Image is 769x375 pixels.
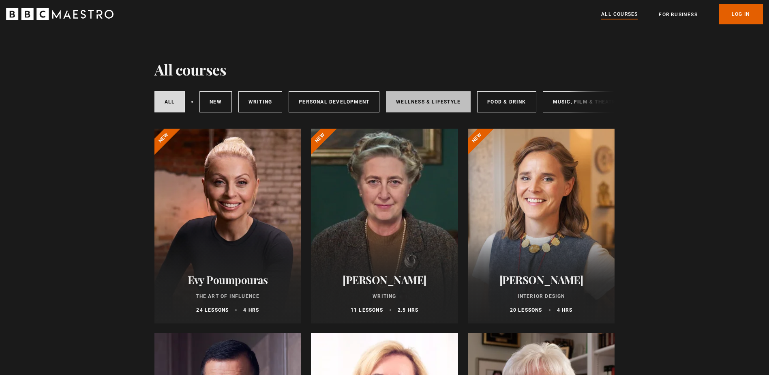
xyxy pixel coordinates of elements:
[154,61,227,78] h1: All courses
[321,274,448,286] h2: [PERSON_NAME]
[238,91,282,112] a: Writing
[154,129,302,323] a: Evy Poumpouras The Art of Influence 24 lessons 4 hrs New
[719,4,763,24] a: Log In
[543,91,629,112] a: Music, Film & Theatre
[477,91,536,112] a: Food & Drink
[154,91,185,112] a: All
[468,129,615,323] a: [PERSON_NAME] Interior Design 20 lessons 4 hrs New
[510,306,542,314] p: 20 lessons
[601,10,638,19] a: All Courses
[199,91,232,112] a: New
[398,306,418,314] p: 2.5 hrs
[321,293,448,300] p: Writing
[243,306,259,314] p: 4 hrs
[6,8,114,20] svg: BBC Maestro
[351,306,383,314] p: 11 lessons
[557,306,573,314] p: 4 hrs
[478,274,605,286] h2: [PERSON_NAME]
[289,91,379,112] a: Personal Development
[478,293,605,300] p: Interior Design
[164,293,292,300] p: The Art of Influence
[601,4,763,24] nav: Primary
[164,274,292,286] h2: Evy Poumpouras
[311,129,458,323] a: [PERSON_NAME] Writing 11 lessons 2.5 hrs New
[386,91,471,112] a: Wellness & Lifestyle
[196,306,229,314] p: 24 lessons
[659,11,697,19] a: For business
